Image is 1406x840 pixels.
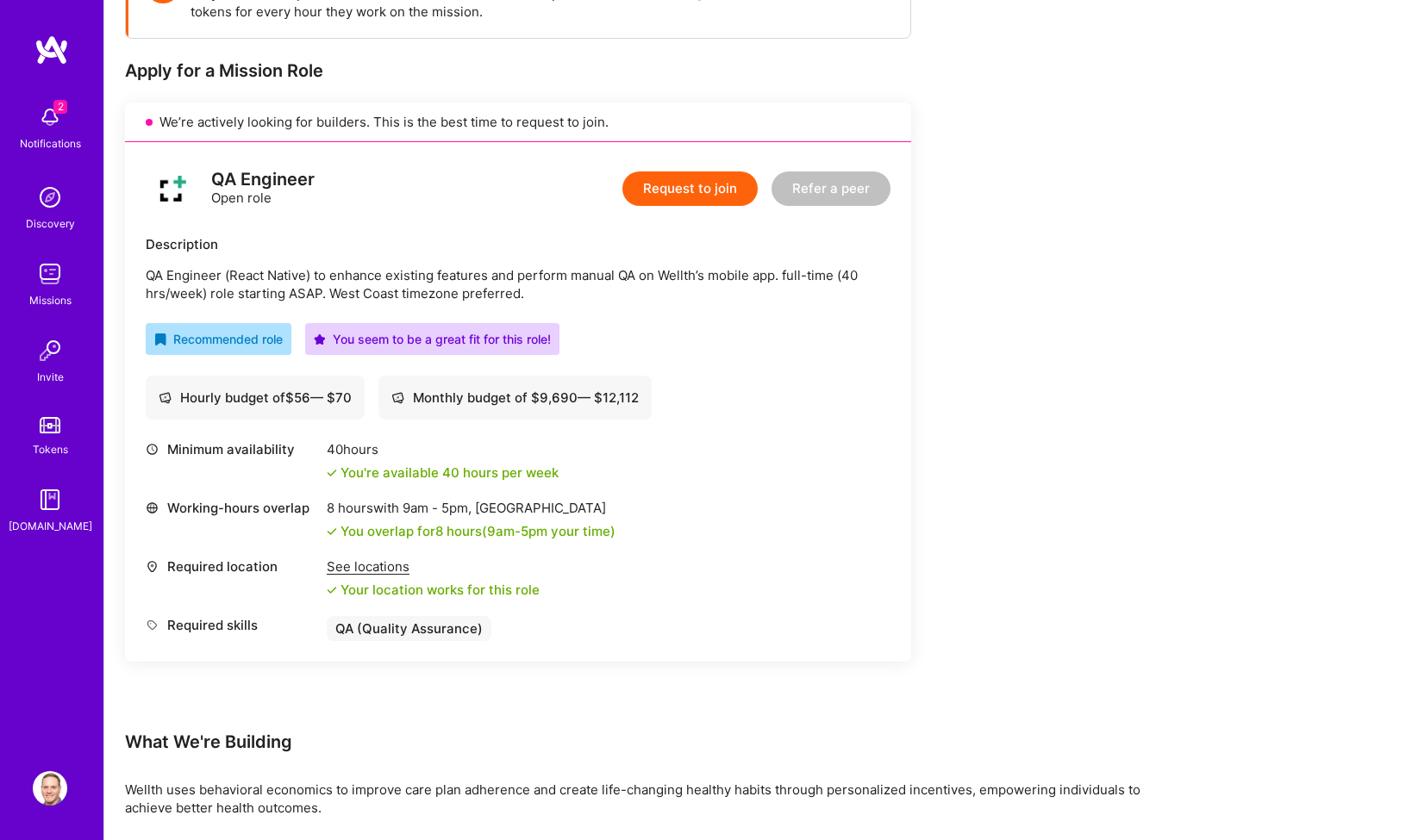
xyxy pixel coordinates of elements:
[399,500,475,516] span: 9am - 5pm ,
[327,526,337,537] i: icon Check
[391,391,404,404] i: icon Cash
[37,368,64,386] div: Invite
[772,171,890,206] button: Refer a peer
[327,440,559,458] div: 40 hours
[327,585,337,595] i: icon Check
[211,171,315,207] div: Open role
[154,330,283,348] div: Recommended role
[33,482,67,517] img: guide book
[146,235,890,253] div: Description
[211,171,315,189] div: QA Engineer
[327,557,540,576] div: See locations
[327,499,616,517] div: 8 hours with [GEOGRAPHIC_DATA]
[146,501,159,514] i: icon World
[33,333,67,368] img: Invite
[622,171,758,206] button: Request to join
[314,333,326,345] i: icon PurpleStar
[159,391,172,404] i: icon Cash
[146,560,159,573] i: icon Location
[53,100,67,114] span: 2
[26,215,75,233] div: Discovery
[159,389,352,407] div: Hourly budget of $ 56 — $ 70
[341,522,616,540] div: You overlap for 8 hours ( your time)
[33,257,67,291] img: teamwork
[33,771,67,806] img: User Avatar
[28,771,72,806] a: User Avatar
[146,616,318,634] div: Required skills
[154,333,166,345] i: icon RecommendedBadge
[146,619,159,632] i: icon Tag
[34,34,69,65] img: logo
[314,330,551,348] div: You seem to be a great fit for this role!
[125,781,1159,817] div: Wellth uses behavioral economics to improve care plan adherence and create life-changing healthy ...
[33,440,68,458] div: Tokens
[33,180,67,215] img: discovery
[125,731,1159,753] div: What We're Building
[146,443,159,456] i: icon Clock
[146,499,318,517] div: Working-hours overlap
[40,417,60,433] img: tokens
[327,616,491,641] div: QA (Quality Assurance)
[29,291,72,309] div: Missions
[146,440,318,458] div: Minimum availability
[125,59,911,82] div: Apply for a Mission Role
[327,464,559,482] div: You're available 40 hours per week
[125,103,911,142] div: We’re actively looking for builders. This is the best time to request to join.
[9,517,92,535] div: [DOMAIN_NAME]
[327,468,337,478] i: icon Check
[327,581,540,599] div: Your location works for this role
[146,266,890,302] p: QA Engineer (React Native) to enhance existing features and perform manual QA on Wellth’s mobile ...
[391,389,639,407] div: Monthly budget of $ 9,690 — $ 12,112
[20,134,81,152] div: Notifications
[33,100,67,134] img: bell
[487,523,547,539] span: 9am - 5pm
[146,163,197,215] img: logo
[146,557,318,576] div: Required location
